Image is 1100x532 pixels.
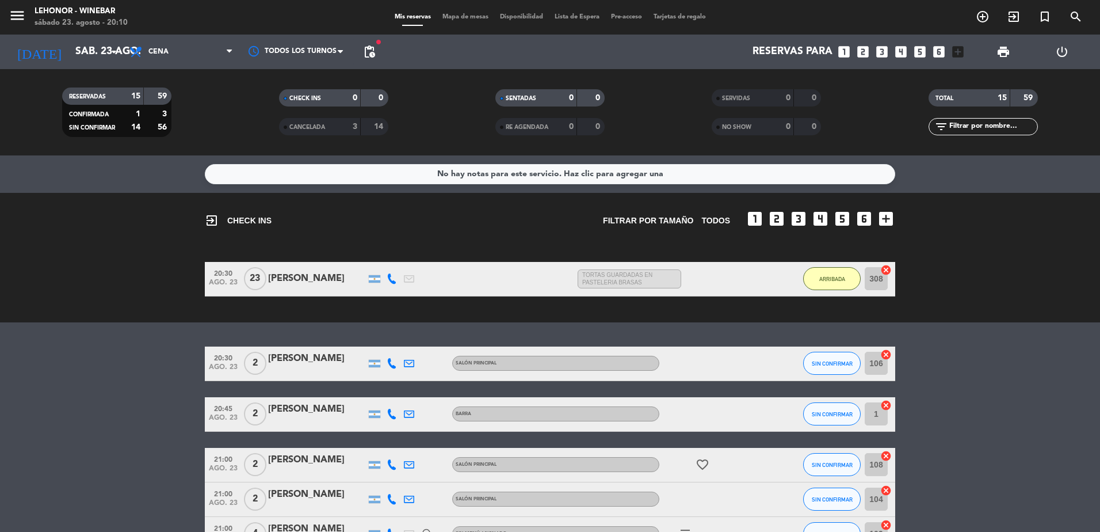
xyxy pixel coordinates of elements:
strong: 0 [786,94,790,102]
button: SIN CONFIRMAR [803,402,861,425]
strong: 0 [569,123,574,131]
strong: 1 [136,110,140,118]
i: looks_3 [874,44,889,59]
span: Disponibilidad [494,14,549,20]
strong: 0 [353,94,357,102]
strong: 59 [158,92,169,100]
i: looks_one [837,44,851,59]
div: [PERSON_NAME] [268,487,366,502]
strong: 0 [379,94,385,102]
span: RE AGENDADA [506,124,548,130]
strong: 3 [162,110,169,118]
i: [DATE] [9,39,70,64]
span: ago. 23 [209,414,238,427]
i: exit_to_app [1007,10,1021,24]
i: cancel [880,519,892,531]
div: LOG OUT [1033,35,1091,69]
strong: 15 [998,94,1007,102]
span: 2 [244,402,266,425]
i: add_box [877,210,895,228]
i: turned_in_not [1038,10,1052,24]
i: looks_5 [833,210,851,228]
i: search [1069,10,1083,24]
strong: 56 [158,123,169,131]
i: cancel [880,349,892,360]
button: ARRIBADA [803,267,861,290]
div: [PERSON_NAME] [268,402,366,417]
span: RESERVADAS [69,94,106,100]
i: favorite_border [696,458,709,472]
span: SIN CONFIRMAR [812,411,853,417]
span: Mapa de mesas [437,14,494,20]
strong: 3 [353,123,357,131]
i: looks_6 [855,210,873,228]
span: Pre-acceso [605,14,648,20]
span: Lista de Espera [549,14,605,20]
span: 20:30 [209,266,238,279]
span: ago. 23 [209,279,238,292]
i: looks_4 [893,44,908,59]
i: cancel [880,400,892,411]
i: power_settings_new [1055,45,1069,59]
span: SIN CONFIRMAR [812,360,853,367]
i: exit_to_app [205,214,219,227]
span: 2 [244,488,266,511]
span: SIN CONFIRMAR [812,462,853,468]
span: 21:00 [209,452,238,465]
strong: 15 [131,92,140,100]
span: 2 [244,453,266,476]
strong: 59 [1023,94,1035,102]
i: menu [9,7,26,24]
i: looks_two [767,210,786,228]
strong: 0 [569,94,574,102]
span: Reservas para [753,46,832,58]
strong: 0 [812,94,819,102]
div: No hay notas para este servicio. Haz clic para agregar una [437,168,663,181]
button: menu [9,7,26,28]
span: SALÓN PRINCIPAL [456,497,496,501]
span: SENTADAS [506,96,536,101]
div: Lehonor - Winebar [35,6,128,17]
span: ago. 23 [209,499,238,512]
i: cancel [880,485,892,496]
span: NO SHOW [722,124,751,130]
strong: 14 [131,123,140,131]
strong: 0 [786,123,790,131]
span: CANCELADA [289,124,325,130]
span: CHECK INS [205,214,272,227]
i: looks_4 [811,210,830,228]
span: Mis reservas [389,14,437,20]
span: 23 [244,267,266,290]
span: SALÓN PRINCIPAL [456,361,496,366]
span: 21:00 [209,487,238,500]
div: [PERSON_NAME] [268,271,366,286]
strong: 0 [595,94,602,102]
span: Cena [148,48,169,56]
span: SIN CONFIRMAR [812,496,853,503]
button: SIN CONFIRMAR [803,352,861,375]
i: cancel [880,450,892,462]
span: TOTAL [935,96,953,101]
strong: 0 [812,123,819,131]
button: SIN CONFIRMAR [803,488,861,511]
span: SIN CONFIRMAR [69,125,115,131]
span: ago. 23 [209,465,238,478]
span: pending_actions [362,45,376,59]
input: Filtrar por nombre... [948,120,1037,133]
div: [PERSON_NAME] [268,453,366,468]
i: looks_two [855,44,870,59]
i: looks_5 [912,44,927,59]
span: Filtrar por tamaño [603,214,693,227]
strong: 0 [595,123,602,131]
span: fiber_manual_record [375,39,382,45]
span: TODOS [701,214,730,227]
span: CHECK INS [289,96,321,101]
span: SALÓN PRINCIPAL [456,462,496,467]
span: Tarjetas de regalo [648,14,712,20]
span: TORTAS GUARDADAS EN PASTELERIA BRASAS [578,269,681,289]
i: cancel [880,264,892,276]
span: 2 [244,352,266,375]
strong: 14 [374,123,385,131]
span: CONFIRMADA [69,112,109,117]
span: ARRIBADA [819,276,845,282]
